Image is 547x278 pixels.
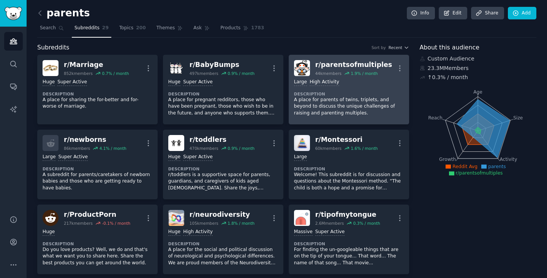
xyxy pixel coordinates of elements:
span: 200 [136,25,146,32]
dt: Description [43,241,152,246]
img: tipofmytongue [294,210,310,226]
div: 60k members [315,146,341,151]
a: toddlersr/toddlers470kmembers0.9% / monthHugeSuper ActiveDescriptionr/toddlers is a supportive sp... [163,130,283,199]
div: r/ BabyBumps [190,60,255,70]
p: Welcome! This subreddit is for discussion and questions about the Montessori method. “The child i... [294,172,404,192]
span: parents [488,164,506,169]
dt: Description [168,166,278,172]
dt: Description [168,241,278,246]
div: High Activity [183,229,213,236]
p: r/toddlers is a supportive space for parents, guardians, and caregivers of kids aged [DEMOGRAPHIC... [168,172,278,192]
a: Montessorir/Montessori60kmembers1.6% / monthLargeDescriptionWelcome! This subreddit is for discus... [289,130,409,199]
div: ↑ 0.3 % / month [428,73,468,81]
div: Huge [168,229,180,236]
div: Large [294,79,307,86]
p: For finding the un-googleable things that are on the tip of your tongue... That word... The name ... [294,246,404,267]
div: 0.9 % / month [228,71,255,76]
span: Themes [157,25,175,32]
a: Marriager/Marriage852kmembers0.7% / monthHugeSuper ActiveDescriptionA place for sharing the for-b... [37,55,158,124]
a: Edit [439,7,467,20]
div: r/ newborns [64,135,126,145]
dt: Description [43,166,152,172]
div: r/ neurodiversity [190,210,255,219]
a: tipofmytonguer/tipofmytongue2.6Mmembers0.3% / monthMassiveSuper ActiveDescriptionFor finding the ... [289,205,409,274]
img: ProductPorn [43,210,58,226]
span: 29 [102,25,109,32]
div: High Activity [310,79,339,86]
span: r/parentsofmultiples [456,170,503,176]
div: Sort by [372,45,386,50]
a: Subreddits29 [72,22,111,38]
div: r/ toddlers [190,135,255,145]
a: Products1783 [218,22,267,38]
img: BabyBumps [168,60,184,76]
p: A place for sharing the for-better and for-worse of marriage. [43,97,152,110]
div: Large [43,154,55,161]
div: 497k members [190,71,218,76]
div: 0.9 % / month [228,146,255,151]
img: Marriage [43,60,58,76]
p: A place for pregnant redditors, those who have been pregnant, those who wish to be in the future,... [168,97,278,117]
dt: Description [294,91,404,97]
tspan: Activity [500,157,517,162]
div: Massive [294,229,313,236]
img: Montessori [294,135,310,151]
span: Reddit Avg [452,164,477,169]
div: Custom Audience [420,55,537,63]
div: r/ ProductPorn [64,210,130,219]
div: Super Active [183,79,213,86]
div: 0.3 % / month [353,221,380,226]
a: Topics200 [117,22,149,38]
tspan: Growth [439,157,456,162]
div: r/ tipofmytongue [315,210,380,219]
div: 217k members [64,221,93,226]
div: 86k members [64,146,90,151]
div: Super Active [183,154,213,161]
div: 44k members [315,71,341,76]
div: -0.1 % / month [102,221,130,226]
div: Super Active [57,79,87,86]
div: r/ Montessori [315,135,378,145]
dt: Description [43,91,152,97]
a: ProductPornr/ProductPorn217kmembers-0.1% / monthHugeDescriptionDo you love products? Well, we do ... [37,205,158,274]
span: About this audience [420,43,479,52]
div: Super Active [315,229,345,236]
button: Recent [389,45,409,50]
tspan: Reach [428,115,443,120]
span: Subreddits [74,25,100,32]
div: Super Active [58,154,88,161]
img: parentsofmultiples [294,60,310,76]
img: toddlers [168,135,184,151]
div: 1.8 % / month [228,221,255,226]
div: Large [294,154,307,161]
div: 4.1 % / month [100,146,126,151]
a: Info [407,7,435,20]
div: r/ Marriage [64,60,129,70]
span: Subreddits [37,43,70,52]
a: BabyBumpsr/BabyBumps497kmembers0.9% / monthHugeSuper ActiveDescriptionA place for pregnant reddit... [163,55,283,124]
a: Search [37,22,66,38]
div: 1.6 % / month [351,146,378,151]
span: Search [40,25,56,32]
div: Huge [43,79,55,86]
a: Share [471,7,504,20]
div: Huge [168,154,180,161]
dt: Description [294,166,404,172]
h2: parents [37,7,90,19]
span: Ask [193,25,202,32]
a: parentsofmultiplesr/parentsofmultiples44kmembers1.9% / monthLargeHigh ActivityDescriptionA place ... [289,55,409,124]
span: 1783 [251,25,264,32]
p: A place for parents of twins, triplets, and beyond to discuss the unique challenges of raising an... [294,97,404,117]
a: neurodiversityr/neurodiversity105kmembers1.8% / monthHugeHigh ActivityDescriptionA place for the ... [163,205,283,274]
span: Topics [119,25,133,32]
a: Add [508,7,536,20]
p: A subreddit for parents/caretakers of newborn babies and those who are getting ready to have babies. [43,172,152,192]
p: A place for the social and political discussion of neurological and psychological differences. We... [168,246,278,267]
tspan: Size [513,115,523,120]
dt: Description [294,241,404,246]
img: neurodiversity [168,210,184,226]
div: 0.7 % / month [102,71,129,76]
p: Do you love products? Well, we do and that's what we want you to share here. Share the best produ... [43,246,152,267]
div: r/ parentsofmultiples [315,60,392,70]
div: Huge [43,229,55,236]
